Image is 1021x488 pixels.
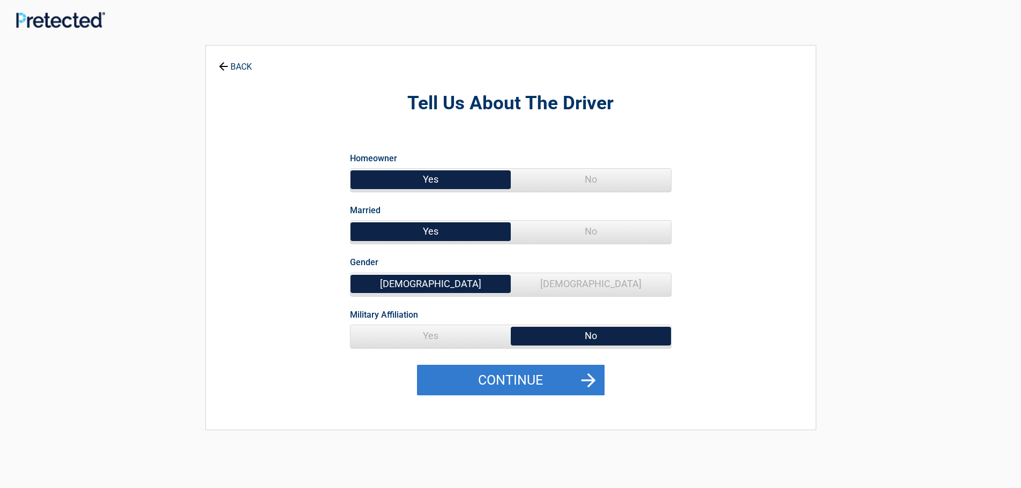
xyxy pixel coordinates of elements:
[511,169,671,190] span: No
[350,255,378,269] label: Gender
[350,307,418,322] label: Military Affiliation
[217,52,254,71] a: BACK
[350,151,397,166] label: Homeowner
[511,273,671,295] span: [DEMOGRAPHIC_DATA]
[511,221,671,242] span: No
[417,365,605,396] button: Continue
[350,203,381,217] label: Married
[511,325,671,347] span: No
[351,325,511,347] span: Yes
[351,169,511,190] span: Yes
[265,91,757,116] h2: Tell Us About The Driver
[351,273,511,295] span: [DEMOGRAPHIC_DATA]
[351,221,511,242] span: Yes
[16,12,105,28] img: Main Logo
